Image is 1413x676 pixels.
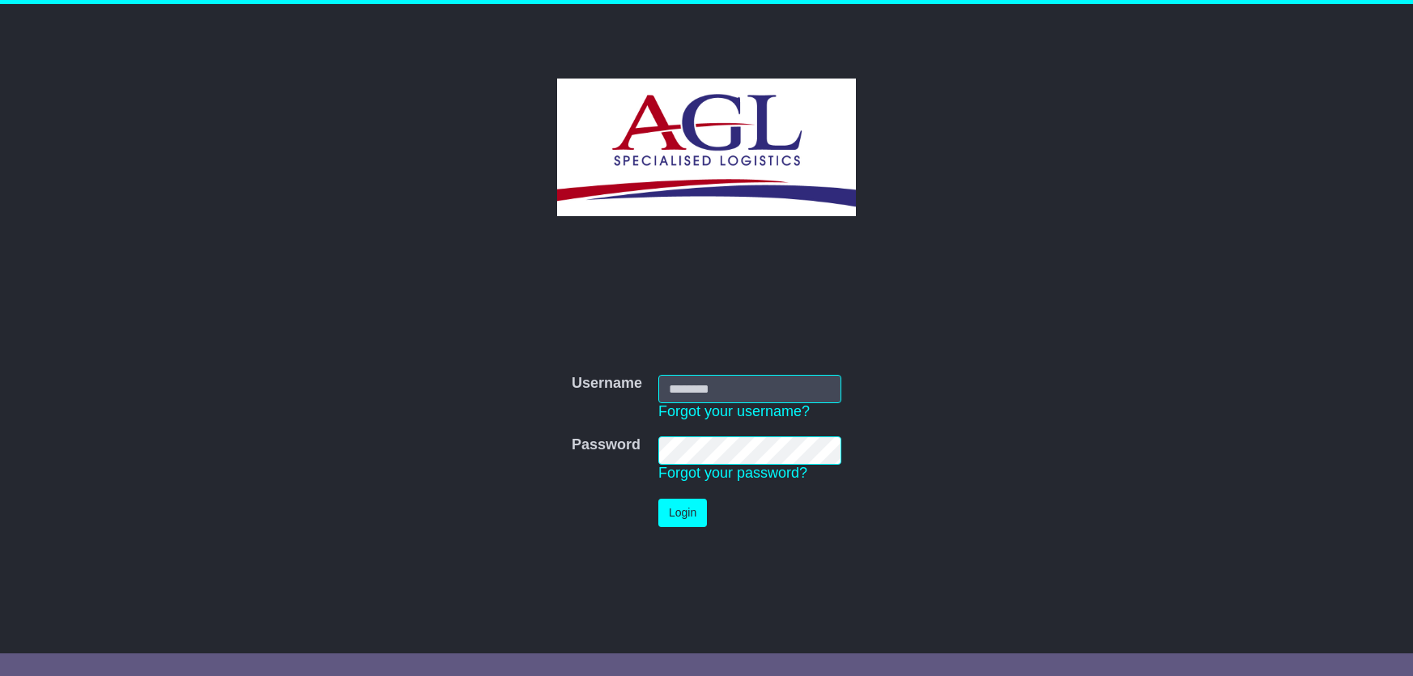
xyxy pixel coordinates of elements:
[658,403,810,419] a: Forgot your username?
[572,436,641,454] label: Password
[572,375,642,393] label: Username
[658,499,707,527] button: Login
[557,79,856,216] img: AGL SPECIALISED LOGISTICS
[658,465,807,481] a: Forgot your password?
